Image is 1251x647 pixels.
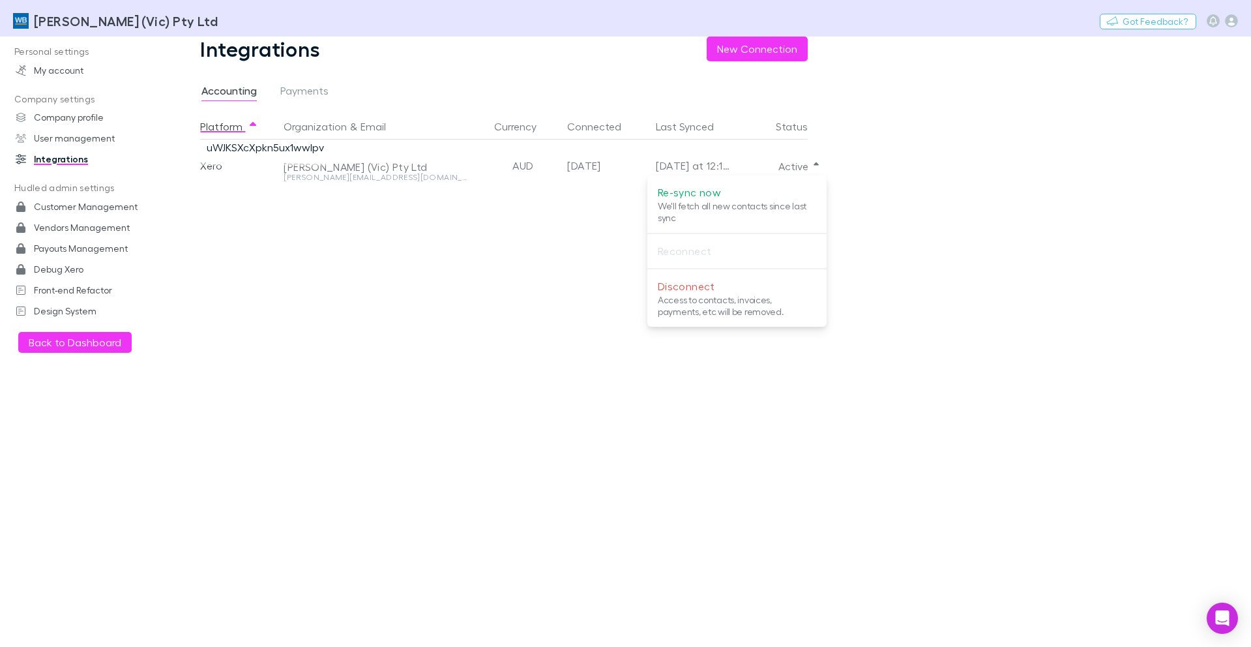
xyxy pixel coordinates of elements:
p: Re-sync now [658,185,816,200]
li: DisconnectAccess to contacts, invoices, payments, etc will be removed. [647,275,827,322]
li: Re-sync nowWe'll fetch all new contacts since last sync [647,181,827,228]
p: We'll fetch all new contacts since last sync [658,200,816,224]
p: Access to contacts, invoices, payments, etc will be removed. [658,294,816,318]
p: Disconnect [658,278,816,294]
div: Open Intercom Messenger [1207,603,1238,634]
